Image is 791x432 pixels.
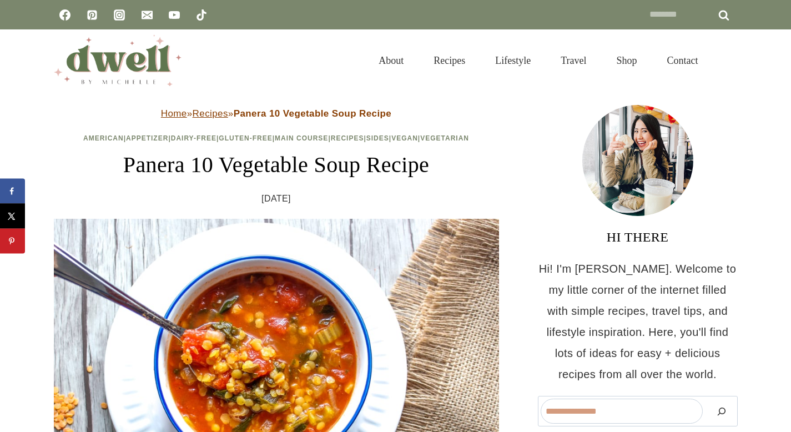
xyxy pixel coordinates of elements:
h3: HI THERE [538,227,738,247]
a: Recipes [419,41,480,80]
a: Appetizer [126,134,168,142]
a: American [83,134,124,142]
a: Facebook [54,4,76,26]
a: Sides [366,134,389,142]
a: Home [161,108,187,119]
a: Email [136,4,158,26]
a: Lifestyle [480,41,546,80]
strong: Panera 10 Vegetable Soup Recipe [234,108,392,119]
a: Recipes [193,108,228,119]
a: Instagram [108,4,130,26]
img: DWELL by michelle [54,35,182,86]
a: Pinterest [81,4,103,26]
a: Gluten-Free [219,134,272,142]
a: Dairy-Free [171,134,216,142]
time: [DATE] [261,190,291,207]
a: Contact [652,41,713,80]
span: » » [161,108,391,119]
a: Shop [601,41,652,80]
a: TikTok [190,4,213,26]
span: | | | | | | | | [83,134,469,142]
nav: Primary Navigation [364,41,713,80]
button: View Search Form [719,51,738,70]
a: Recipes [331,134,364,142]
a: About [364,41,419,80]
a: Main Course [275,134,328,142]
p: Hi! I'm [PERSON_NAME]. Welcome to my little corner of the internet filled with simple recipes, tr... [538,258,738,385]
a: Vegan [391,134,418,142]
a: Vegetarian [420,134,469,142]
a: Travel [546,41,601,80]
h1: Panera 10 Vegetable Soup Recipe [54,148,499,182]
a: YouTube [163,4,185,26]
button: Search [708,399,735,424]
